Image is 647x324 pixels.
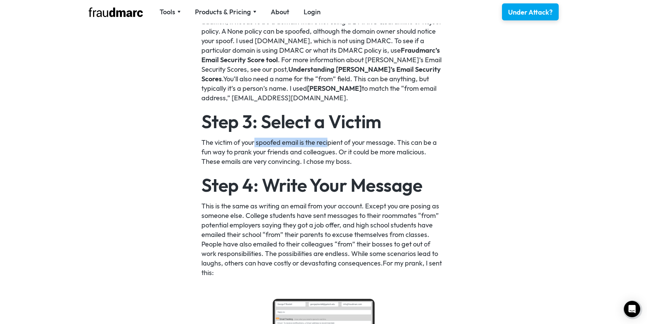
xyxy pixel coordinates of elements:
p: The victim of your spoofed email is the recipient of your message. This can be a fun way to prank... [201,138,446,166]
div: Tools [160,7,175,17]
a: Under Attack? [502,3,559,20]
a: About [271,7,289,17]
div: Tools [160,7,181,17]
div: Products & Pricing [195,7,251,17]
h2: Step 4: Write Your Message [201,176,446,194]
p: This is the same as writing an email from your account. Except you are posing as someone else. Co... [201,201,446,277]
div: Open Intercom Messenger [624,301,640,317]
a: [PERSON_NAME] [307,84,362,92]
a: Understanding [PERSON_NAME]’s Email Security Scores [201,65,441,83]
div: Under Attack? [508,7,553,17]
h2: Step 3: Select a Victim [201,112,446,131]
div: Products & Pricing [195,7,256,17]
a: Login [304,7,321,17]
